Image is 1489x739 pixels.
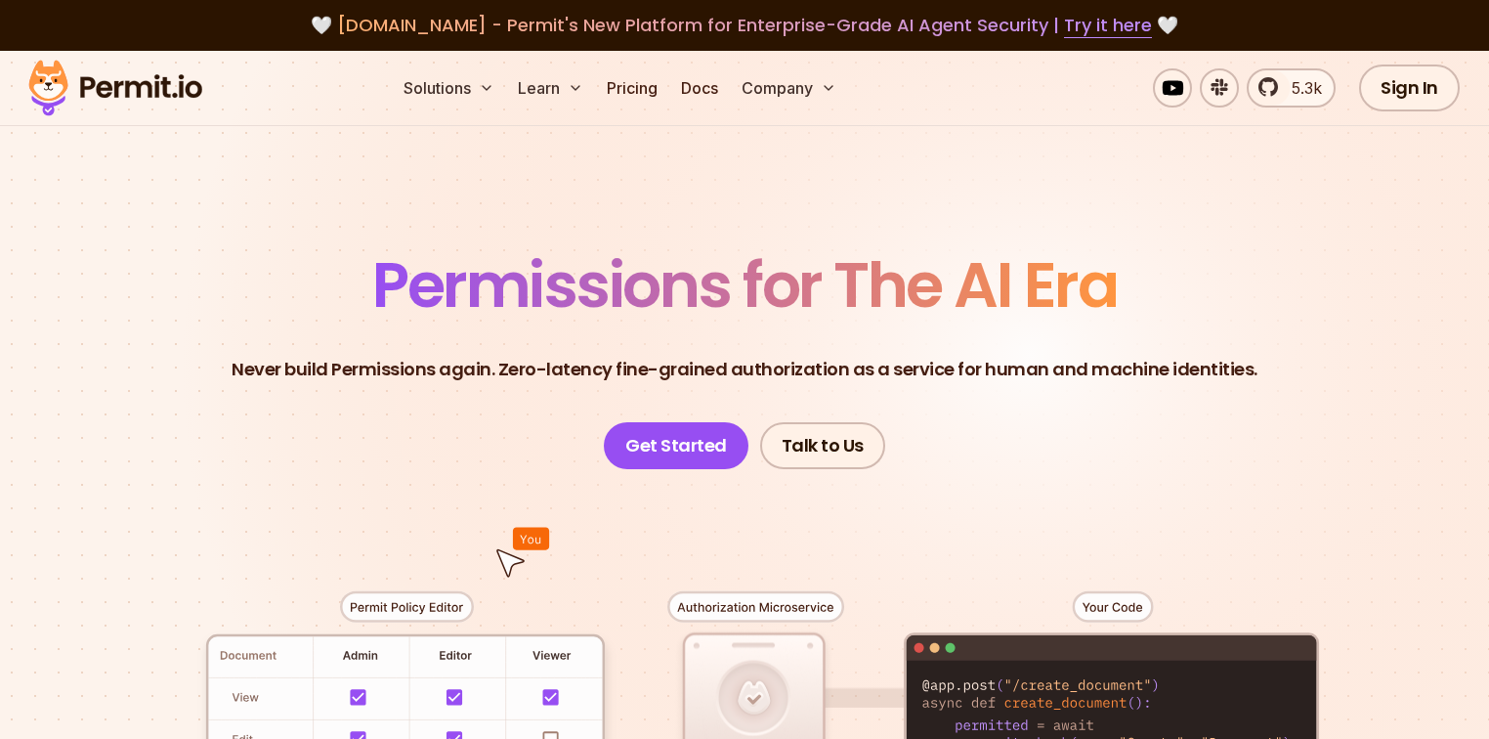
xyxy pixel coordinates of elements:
a: Pricing [599,68,665,108]
a: Get Started [604,422,748,469]
a: Try it here [1064,13,1152,38]
span: Permissions for The AI Era [372,241,1117,328]
span: [DOMAIN_NAME] - Permit's New Platform for Enterprise-Grade AI Agent Security | [337,13,1152,37]
button: Solutions [396,68,502,108]
button: Company [734,68,844,108]
a: Sign In [1359,65,1460,111]
div: 🤍 🤍 [47,12,1442,39]
span: 5.3k [1280,76,1322,100]
img: Permit logo [20,55,211,121]
a: Talk to Us [760,422,885,469]
button: Learn [510,68,591,108]
a: 5.3k [1247,68,1336,108]
a: Docs [673,68,726,108]
p: Never build Permissions again. Zero-latency fine-grained authorization as a service for human and... [232,356,1257,383]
